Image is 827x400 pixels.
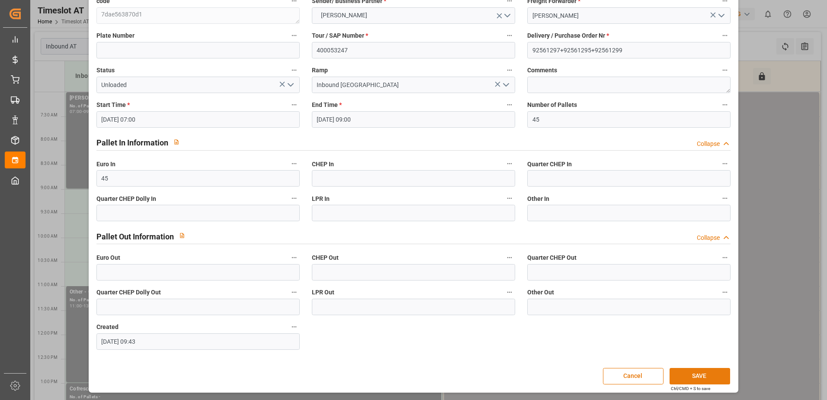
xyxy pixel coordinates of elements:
h2: Pallet In Information [96,137,168,148]
span: Euro Out [96,253,120,262]
button: Other Out [719,287,731,298]
button: open menu [499,78,512,92]
div: Collapse [697,233,720,242]
button: Quarter CHEP Dolly In [288,193,300,204]
input: DD-MM-YYYY HH:MM [96,111,300,128]
button: Plate Number [288,30,300,41]
span: Euro In [96,160,115,169]
button: open menu [715,9,728,23]
button: Delivery / Purchase Order Nr * [719,30,731,41]
button: SAVE [670,368,730,384]
span: Ramp [312,66,328,75]
input: Type to search/select [312,77,515,93]
span: Status [96,66,115,75]
button: Number of Pallets [719,99,731,110]
button: Created [288,321,300,332]
button: Euro In [288,158,300,169]
button: Status [288,65,300,76]
div: Ctrl/CMD + S to save [671,385,710,392]
button: CHEP In [504,158,515,169]
span: CHEP In [312,160,334,169]
span: Tour / SAP Number [312,31,368,40]
button: LPR In [504,193,515,204]
span: Quarter CHEP Out [527,253,577,262]
span: Quarter CHEP In [527,160,572,169]
span: Comments [527,66,557,75]
button: Tour / SAP Number * [504,30,515,41]
div: Collapse [697,139,720,148]
input: Select Freight Forwarder [527,7,731,24]
button: LPR Out [504,287,515,298]
span: Delivery / Purchase Order Nr [527,31,609,40]
button: Euro Out [288,252,300,263]
button: Cancel [603,368,664,384]
button: Comments [719,65,731,76]
input: DD-MM-YYYY HH:MM [312,111,515,128]
button: End Time * [504,99,515,110]
span: LPR Out [312,288,334,297]
button: open menu [283,78,296,92]
span: Number of Pallets [527,100,577,110]
span: Plate Number [96,31,135,40]
button: Start Time * [288,99,300,110]
span: Quarter CHEP Dolly Out [96,288,161,297]
span: End Time [312,100,342,110]
button: Ramp [504,65,515,76]
button: Other In [719,193,731,204]
span: Quarter CHEP Dolly In [96,194,156,203]
button: View description [174,227,190,244]
button: open menu [312,7,515,24]
span: CHEP Out [312,253,339,262]
span: Start Time [96,100,130,110]
span: Other In [527,194,549,203]
span: Other Out [527,288,554,297]
h2: Pallet Out Information [96,231,174,242]
button: Quarter CHEP Dolly Out [288,287,300,298]
span: LPR In [312,194,330,203]
input: DD-MM-YYYY HH:MM [96,333,300,350]
span: Created [96,323,119,332]
span: [PERSON_NAME] [317,11,372,20]
input: Type to search/select [96,77,300,93]
button: CHEP Out [504,252,515,263]
button: Quarter CHEP In [719,158,731,169]
textarea: 7dae563870d1 [96,7,300,24]
button: Quarter CHEP Out [719,252,731,263]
